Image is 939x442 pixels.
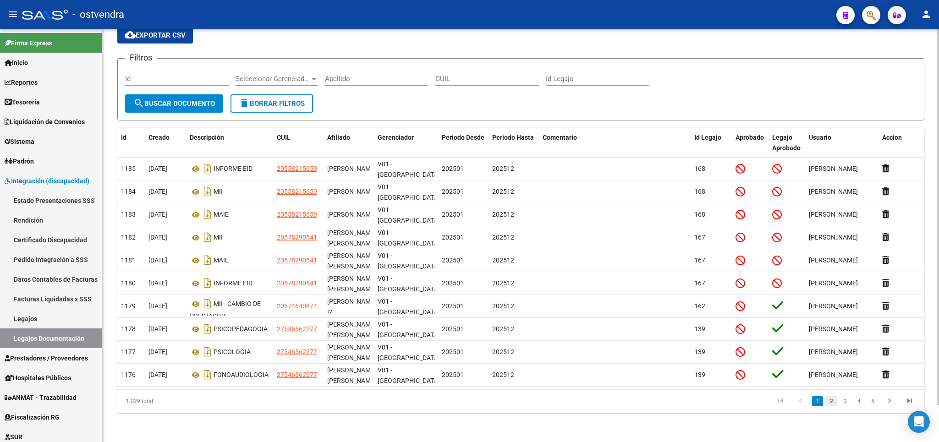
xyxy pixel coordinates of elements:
span: 1182 [121,234,136,241]
span: PAEZ VILLALBA ENZO JOSE DAVID - [327,275,376,303]
span: Exportar CSV [125,31,186,39]
span: [PERSON_NAME] [809,211,858,218]
i: Descargar documento [202,253,214,267]
span: 202501 [442,211,464,218]
span: [PERSON_NAME] [809,302,858,310]
span: 20578290541 [277,279,317,287]
span: - ostvendra [72,5,124,25]
span: GOMEZ ZAHIRA ABIGAIL [327,344,376,361]
span: 1177 [121,348,136,355]
span: Sistema [5,136,34,147]
span: Usuario [809,134,831,141]
span: 1181 [121,256,136,264]
span: [DATE] [148,234,167,241]
span: V01 - [GEOGRAPHIC_DATA] [378,160,439,178]
span: [DATE] [148,325,167,333]
span: [DATE] [148,211,167,218]
span: 202501 [442,348,464,355]
span: GOMEZ ZAHIRA ABIGAIL [327,366,376,384]
span: Comentario [543,134,577,141]
a: 3 [840,396,851,406]
span: 202512 [492,279,514,287]
i: Descargar documento [202,344,214,359]
span: [DATE] [148,302,167,310]
span: ANMAT - Trazabilidad [5,393,77,403]
datatable-header-cell: Comentario [539,128,691,158]
a: go to previous page [792,396,809,406]
span: 20558215659 [277,165,317,172]
span: 139 [694,325,705,333]
span: PAEZ VILLALBA ENZO JOSE DAVID - [327,229,376,257]
span: [PERSON_NAME] [809,279,858,287]
span: 202512 [492,234,514,241]
li: page 4 [852,393,866,409]
span: [PERSON_NAME] [809,348,858,355]
button: Exportar CSV [117,27,193,44]
span: 202501 [442,165,464,172]
span: 1184 [121,188,136,195]
span: 202512 [492,325,514,333]
span: PEDERNERA RAMIRO MIZAEL [327,188,376,195]
span: Integración (discapacidad) [5,176,89,186]
span: Hospitales Públicos [5,373,71,383]
span: [PERSON_NAME] [809,165,858,172]
datatable-header-cell: Usuario [805,128,879,158]
span: Aprobado [736,134,764,141]
span: 1176 [121,371,136,378]
span: [PERSON_NAME] [809,371,858,378]
datatable-header-cell: Creado [145,128,186,158]
span: PEDERNERA RAMIRO MIZAEL [327,211,376,218]
span: Tesorería [5,97,40,107]
span: 202512 [492,348,514,355]
span: 202512 [492,371,514,378]
h3: Filtros [125,51,157,64]
span: [DATE] [148,279,167,287]
span: Accion [882,134,902,141]
a: 5 [867,396,878,406]
span: [PERSON_NAME] [809,188,858,195]
span: V01 - [GEOGRAPHIC_DATA] [378,206,439,224]
span: 202512 [492,165,514,172]
span: V01 - [GEOGRAPHIC_DATA] [378,366,439,384]
span: Fiscalización RG [5,412,60,422]
div: Open Intercom Messenger [908,411,930,433]
span: 202512 [492,211,514,218]
span: Prestadores / Proveedores [5,353,88,363]
datatable-header-cell: CUIL [273,128,324,158]
span: 27546562277 [277,348,317,355]
span: MAIE [214,257,229,264]
span: [DATE] [148,348,167,355]
span: MII [214,234,223,241]
mat-icon: menu [7,9,18,20]
mat-icon: delete [239,98,250,109]
span: Legajo Aprobado [772,134,801,152]
span: Padrón [5,156,34,166]
i: Descargar documento [202,322,214,336]
span: 168 [694,188,705,195]
span: Inicio [5,58,28,68]
span: 202512 [492,256,514,264]
li: page 3 [838,393,852,409]
span: 1180 [121,279,136,287]
span: V01 - [GEOGRAPHIC_DATA] [378,183,439,201]
span: V01 - [GEOGRAPHIC_DATA] [378,275,439,293]
span: 167 [694,234,705,241]
span: 20558215659 [277,188,317,195]
span: PSICOLOGIA [214,349,251,356]
span: 27546562277 [277,371,317,378]
button: Buscar Documento [125,94,223,113]
span: 202501 [442,234,464,241]
span: V01 - [GEOGRAPHIC_DATA] [378,229,439,247]
button: Borrar Filtros [231,94,313,113]
i: Descargar documento [202,367,214,382]
span: 20574640874 [277,302,317,310]
span: LOPEZ I?IGUEZ SANTIAGO ISMAEL [327,298,376,326]
span: 1178 [121,325,136,333]
span: 20558215659 [277,211,317,218]
span: 1185 [121,165,136,172]
mat-icon: person [921,9,932,20]
span: 202501 [442,188,464,195]
span: Seleccionar Gerenciador [236,75,310,83]
datatable-header-cell: Afiliado [324,128,374,158]
i: Descargar documento [202,276,214,290]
